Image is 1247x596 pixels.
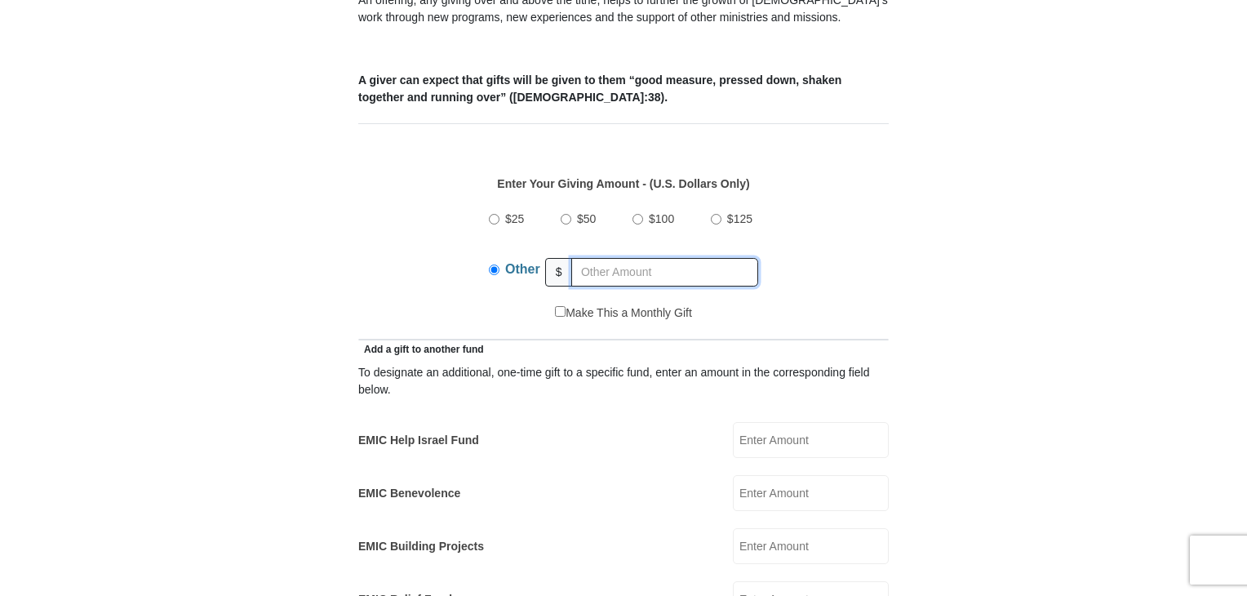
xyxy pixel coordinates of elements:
strong: Enter Your Giving Amount - (U.S. Dollars Only) [497,177,749,190]
span: Add a gift to another fund [358,344,484,355]
label: EMIC Building Projects [358,538,484,555]
label: Make This a Monthly Gift [555,305,692,322]
input: Enter Amount [733,528,889,564]
span: $25 [505,212,524,225]
b: A giver can expect that gifts will be given to them “good measure, pressed down, shaken together ... [358,73,841,104]
div: To designate an additional, one-time gift to a specific fund, enter an amount in the correspondin... [358,364,889,398]
input: Enter Amount [733,475,889,511]
label: EMIC Help Israel Fund [358,432,479,449]
span: $50 [577,212,596,225]
span: $100 [649,212,674,225]
input: Other Amount [571,258,758,287]
span: $ [545,258,573,287]
label: EMIC Benevolence [358,485,460,502]
input: Make This a Monthly Gift [555,306,566,317]
input: Enter Amount [733,422,889,458]
span: Other [505,262,540,276]
span: $125 [727,212,752,225]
